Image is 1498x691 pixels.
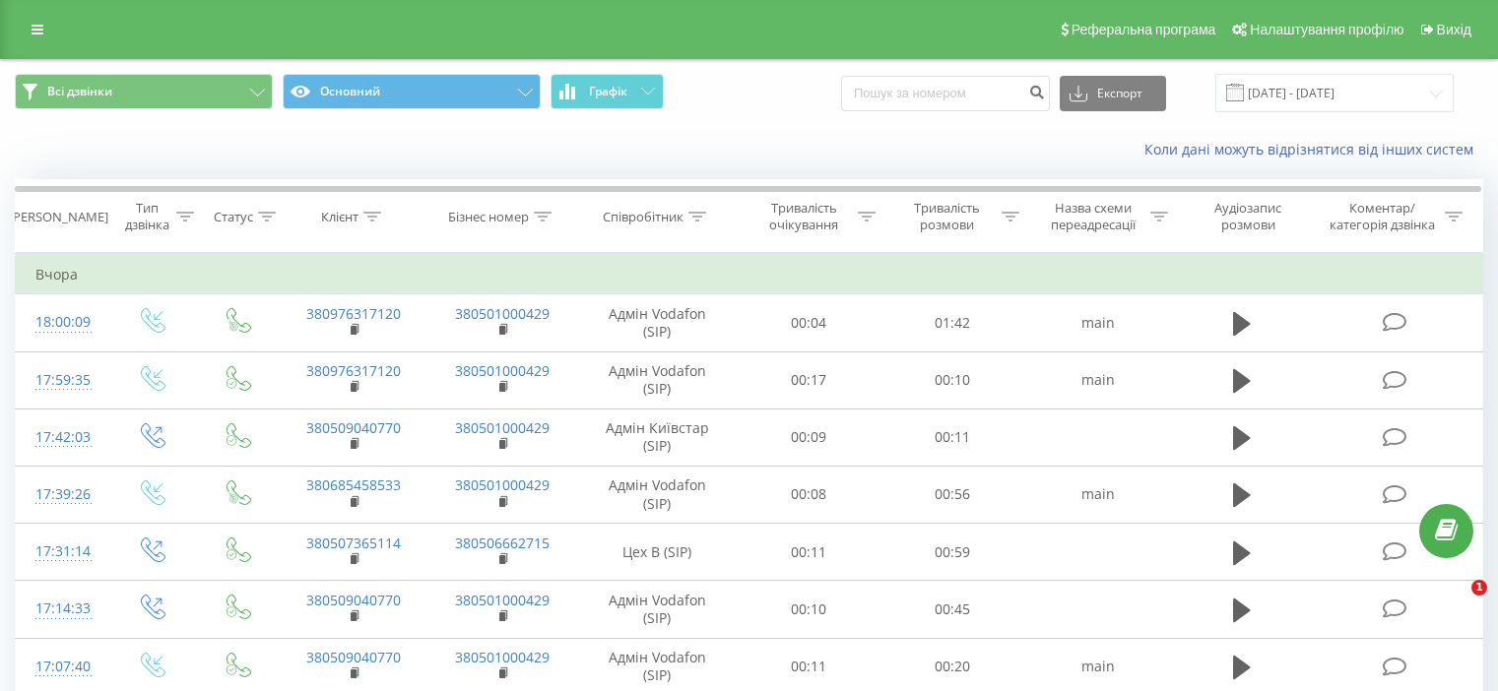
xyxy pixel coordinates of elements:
iframe: Intercom live chat [1431,580,1478,627]
div: Тривалість очікування [755,200,854,233]
a: 380501000429 [455,591,550,609]
td: 00:11 [738,524,880,581]
button: Графік [551,74,664,109]
div: 17:31:14 [35,533,88,571]
div: Клієнт [321,209,358,225]
a: Коли дані можуть відрізнятися вiд інших систем [1144,140,1483,158]
td: 00:10 [738,581,880,638]
a: 380685458533 [306,475,401,494]
div: Тривалість розмови [898,200,997,233]
div: 17:07:40 [35,648,88,686]
td: main [1023,351,1172,408]
div: Бізнес номер [448,209,529,225]
div: Співробітник [603,209,684,225]
span: Реферальна програма [1072,22,1216,37]
td: 00:59 [880,524,1023,581]
div: 18:00:09 [35,303,88,342]
td: Адмін Vodafon (SIP) [577,294,738,351]
input: Пошук за номером [841,76,1050,111]
button: Всі дзвінки [15,74,273,109]
td: 00:45 [880,581,1023,638]
div: Коментар/категорія дзвінка [1325,200,1440,233]
span: Графік [589,85,627,98]
td: Адмін Vodafon (SIP) [577,351,738,408]
div: Тип дзвінка [124,200,170,233]
td: Адмін Київстар (SIP) [577,408,738,466]
div: [PERSON_NAME] [9,209,108,225]
a: 380501000429 [455,418,550,437]
a: 380501000429 [455,648,550,666]
span: 1 [1471,580,1487,596]
button: Основний [283,74,541,109]
span: Налаштування профілю [1250,22,1403,37]
div: 17:39:26 [35,475,88,514]
td: 00:04 [738,294,880,351]
td: Цех B (SIP) [577,524,738,581]
td: 00:17 [738,351,880,408]
a: 380501000429 [455,475,550,494]
td: 00:11 [880,408,1023,466]
td: Вчора [16,255,1483,294]
div: Назва схеми переадресації [1042,200,1145,233]
div: Статус [214,209,253,225]
span: Вихід [1437,22,1471,37]
a: 380501000429 [455,304,550,323]
td: 00:10 [880,351,1023,408]
a: 380501000429 [455,361,550,380]
td: 00:08 [738,466,880,523]
td: main [1023,466,1172,523]
td: 00:09 [738,408,880,466]
div: 17:14:33 [35,590,88,628]
a: 380506662715 [455,534,550,552]
a: 380509040770 [306,591,401,609]
div: Аудіозапис розмови [1191,200,1306,233]
a: 380509040770 [306,648,401,666]
a: 380509040770 [306,418,401,437]
span: Всі дзвінки [47,84,112,99]
div: 17:59:35 [35,361,88,400]
td: Адмін Vodafon (SIP) [577,466,738,523]
div: 17:42:03 [35,418,88,457]
button: Експорт [1060,76,1166,111]
a: 380507365114 [306,534,401,552]
td: 00:56 [880,466,1023,523]
a: 380976317120 [306,361,401,380]
td: 01:42 [880,294,1023,351]
td: main [1023,294,1172,351]
td: Адмін Vodafon (SIP) [577,581,738,638]
a: 380976317120 [306,304,401,323]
